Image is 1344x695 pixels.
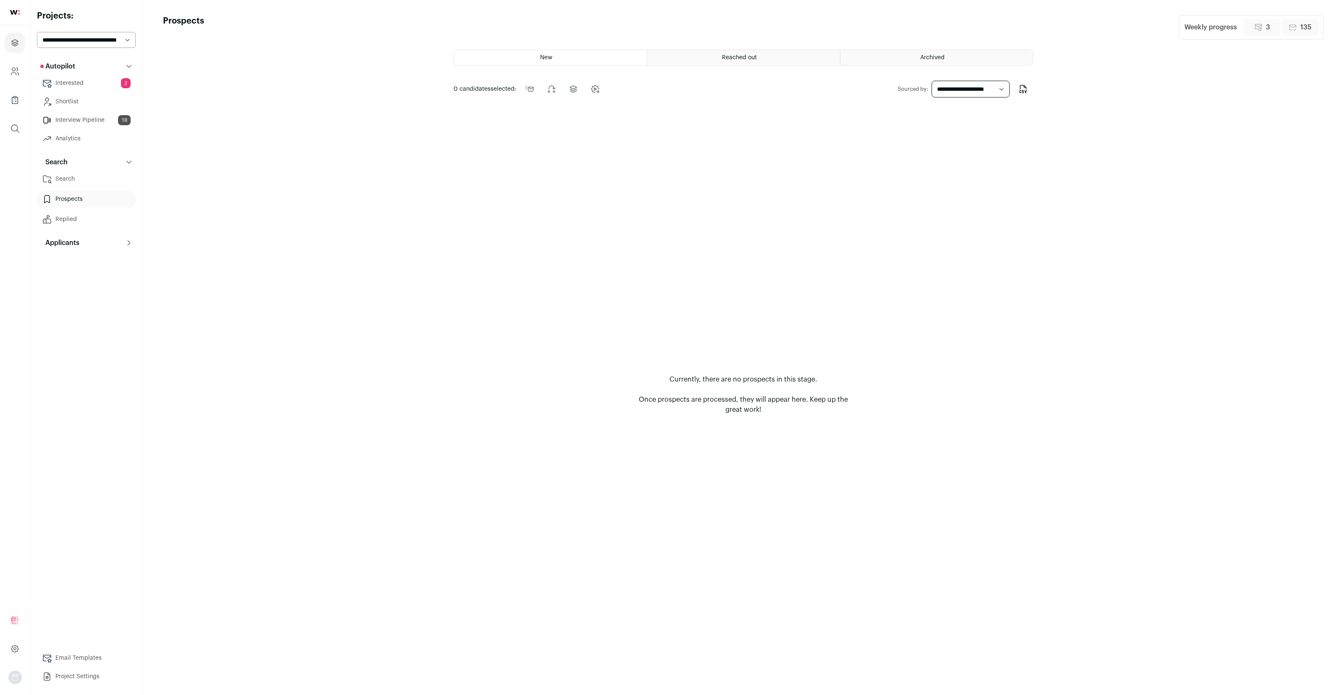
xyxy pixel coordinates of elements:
[37,650,136,666] a: Email Templates
[920,55,945,61] span: Archived
[40,157,68,167] p: Search
[722,55,757,61] span: Reached out
[8,671,22,684] button: Open dropdown
[40,238,79,248] p: Applicants
[669,374,817,384] p: Currently, there are no prospects in this stage.
[1266,22,1270,32] span: 3
[37,211,136,228] a: Replied
[163,15,204,39] h1: Prospects
[121,78,131,88] span: 2
[37,234,136,251] button: Applicants
[37,154,136,171] button: Search
[638,395,848,415] p: Once prospects are processed, they will appear here. Keep up the great work!
[647,50,840,65] a: Reached out
[37,112,136,129] a: Interview Pipeline18
[37,75,136,92] a: Interested2
[1184,22,1237,32] div: Weekly progress
[1300,22,1312,32] span: 135
[454,86,491,92] span: 0 candidates
[40,61,75,71] p: Autopilot
[37,93,136,110] a: Shortlist
[8,671,22,684] img: nopic.png
[540,55,552,61] span: New
[37,171,136,187] a: Search
[585,79,605,99] button: Change candidates stage
[37,130,136,147] a: Analytics
[840,50,1033,65] a: Archived
[37,10,136,22] h2: Projects:
[454,85,516,93] span: selected:
[10,10,20,15] img: wellfound-shorthand-0d5821cbd27db2630d0214b213865d53afaa358527fdda9d0ea32b1df1b89c2c.svg
[1013,79,1033,99] button: Export to CSV
[5,33,25,53] a: Projects
[118,115,131,125] span: 18
[5,61,25,82] a: Company and ATS Settings
[5,90,25,110] a: Company Lists
[37,191,136,208] a: Prospects
[37,668,136,685] a: Project Settings
[898,86,928,92] label: Sourced by:
[37,58,136,75] button: Autopilot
